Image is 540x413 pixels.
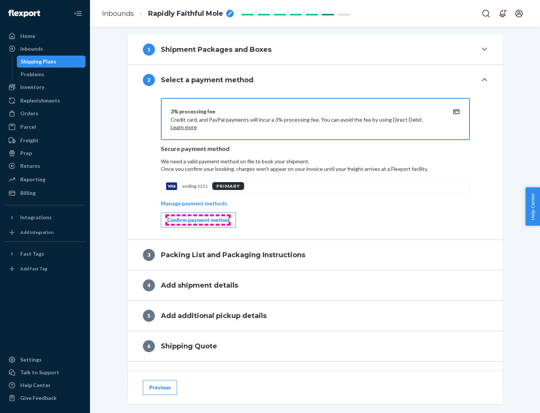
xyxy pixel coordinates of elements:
[4,187,85,199] a: Billing
[143,340,155,352] div: 6
[495,6,510,21] button: Open notifications
[4,81,85,93] a: Inventory
[102,9,134,18] a: Inbounds
[20,97,60,104] div: Replenishments
[128,240,503,270] button: 3Packing List and Packaging Instructions
[4,43,85,55] a: Inbounds
[143,380,177,395] button: Previous
[161,341,217,351] h4: Shipping Quote
[148,9,223,19] span: Rapidly Faithful Mole
[4,226,85,238] a: Add Integration
[20,149,32,157] div: Prep
[20,265,47,272] div: Add Fast Tag
[161,75,253,85] h4: Select a payment method
[4,160,85,172] a: Returns
[511,6,526,21] button: Open account menu
[143,249,155,261] div: 3
[161,213,236,228] button: Confirm payment method
[20,229,54,235] div: Add Integration
[20,381,51,389] div: Help Center
[4,95,85,107] a: Replenishments
[128,270,503,300] button: 4Add shipment details
[4,211,85,223] button: Integrations
[525,187,540,226] button: Help Center
[161,311,267,321] h4: Add additional pickup details
[171,108,442,115] div: 3% processing fee
[182,183,208,189] p: ending 1211
[4,107,85,119] a: Orders
[4,354,85,366] a: Settings
[128,362,503,392] button: 7Review and Confirm Shipment
[161,165,470,173] p: Once you confirm your booking, charges won't appear on your invoice until your freight arrives at...
[17,68,86,80] a: Problems
[478,6,493,21] button: Open Search Box
[4,30,85,42] a: Home
[161,250,305,260] h4: Packing List and Packaging Instructions
[20,356,42,363] div: Settings
[4,392,85,404] button: Give Feedback
[21,58,56,65] div: Shipping Plans
[20,45,43,53] div: Inbounds
[143,279,155,291] div: 4
[4,379,85,391] a: Help Center
[4,263,85,275] a: Add Fast Tag
[4,366,85,378] a: Talk to Support
[161,145,470,153] p: Secure payment method
[20,83,44,91] div: Inventory
[20,189,36,197] div: Billing
[20,123,36,131] div: Parcel
[4,121,85,133] a: Parcel
[20,137,39,144] div: Freight
[143,74,155,86] div: 2
[20,32,35,40] div: Home
[70,6,85,21] button: Close Navigation
[4,134,85,146] a: Freight
[128,65,503,95] button: 2Select a payment method
[20,394,57,402] div: Give Feedback
[8,10,40,17] img: Flexport logo
[128,301,503,331] button: 5Add additional pickup details
[212,182,244,190] div: PRIMARY
[4,147,85,159] a: Prep
[20,250,44,258] div: Fast Tags
[161,158,470,173] p: We need a valid payment method on file to book your shipment.
[20,110,38,117] div: Orders
[4,248,85,260] button: Fast Tags
[161,200,227,207] p: Manage payment methods
[20,176,45,183] div: Reporting
[128,331,503,361] button: 6Shipping Quote
[20,369,59,376] div: Talk to Support
[171,116,442,131] p: Credit card, and PayPal payments will incur a 3% processing fee. You can avoid the fee by using D...
[171,124,197,131] button: Learn more
[161,280,238,290] h4: Add shipment details
[20,162,40,170] div: Returns
[20,214,52,221] div: Integrations
[128,35,503,65] button: 1Shipment Packages and Boxes
[4,173,85,185] a: Reporting
[143,44,155,56] div: 1
[161,45,271,54] h4: Shipment Packages and Boxes
[17,56,86,68] a: Shipping Plans
[167,216,229,224] div: Confirm payment method
[143,310,155,322] div: 5
[21,71,44,78] div: Problems
[96,3,240,25] ol: breadcrumbs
